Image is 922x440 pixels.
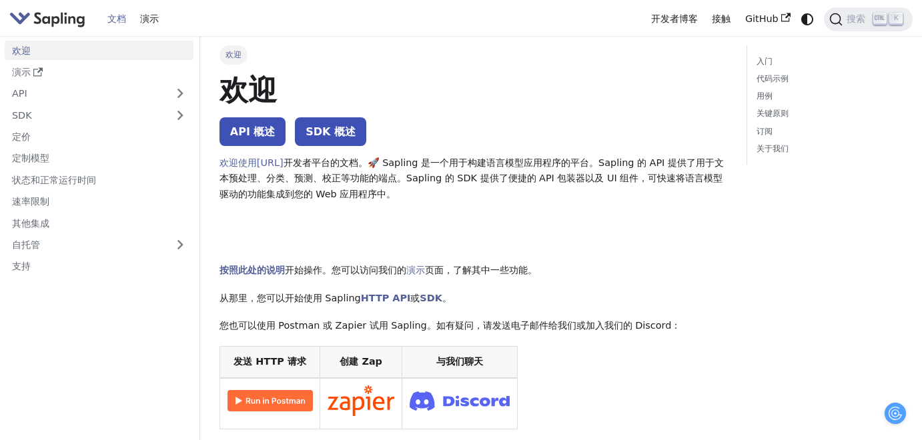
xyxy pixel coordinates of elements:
[745,13,779,24] font: GitHub
[12,175,96,185] font: 状态和正常运行时间
[340,356,382,367] font: 创建 Zap
[757,74,789,83] font: 代码示例
[5,84,167,103] a: API
[651,13,698,24] font: 开发者博客
[219,320,681,331] font: 您也可以使用 Postman 或 Zapier 试用 Sapling。如有疑问，请发送电子邮件给我们或加入我们的 Discord：
[420,293,442,303] a: SDK
[5,213,193,233] a: 其他集成
[219,265,285,275] a: 按照此处的说明
[5,63,193,82] a: 演示
[425,265,528,275] font: 页面，了解其中一些功能
[5,257,193,276] a: 支持
[410,387,510,415] img: 加入 Discord
[230,125,276,138] font: API 概述
[5,192,193,211] a: 速率限制
[12,239,40,250] font: 自托管
[12,88,27,99] font: API
[406,265,425,275] a: 演示
[219,45,727,64] nav: 面包屑
[5,149,193,168] a: 定制模型
[5,105,167,125] a: SDK
[757,107,898,120] a: 关键原则
[12,196,49,207] font: 速率限制
[757,57,773,66] font: 入门
[757,90,898,103] a: 用例
[295,117,366,146] a: SDK 概述
[219,293,361,303] font: 从那里，您可以开始使用 Sapling
[757,109,789,118] font: 关键原则
[644,9,705,29] a: 开发者博客
[12,261,31,271] font: 支持
[757,55,898,68] a: 入门
[12,67,31,77] font: 演示
[889,13,903,25] kbd: K
[306,125,356,138] font: SDK 概述
[436,356,483,367] font: 与我们聊天
[528,265,537,275] font: 。
[712,13,731,24] font: 接触
[705,9,738,29] a: 接触
[328,385,394,416] img: 在 Zapier 中连接
[12,110,32,121] font: SDK
[757,144,789,153] font: 关于我们
[824,7,913,31] button: 搜索 (Ctrl+K)
[5,127,193,147] a: 定价
[847,13,865,24] font: 搜索
[442,293,452,303] font: 。
[797,9,817,29] button: 在暗模式和亮模式之间切换（当前为系统模式）
[12,45,31,56] font: 欢迎
[219,157,724,200] font: 。🚀 Sapling 是一个用于构建语言模型应用程序的平台。Sapling 的 API 提供了用于文本预处理、分类、预测、校正等功能的端点。Sapling 的 SDK 提供了便捷的 API 包装...
[107,13,126,24] font: 文档
[757,143,898,155] a: 关于我们
[219,117,286,146] a: API 概述
[361,293,411,303] a: HTTP API
[140,13,159,24] font: 演示
[5,170,193,189] a: 状态和正常运行时间
[284,157,358,168] font: 开发者平台的文档
[410,293,420,303] font: 或
[5,235,193,255] a: 自托管
[133,9,166,29] a: 演示
[234,356,306,367] font: 发送 HTTP 请求
[227,390,313,411] img: 在 Postman 中运行
[12,153,49,163] font: 定制模型
[219,73,277,107] font: 欢迎
[167,84,193,103] button: 展开侧边栏类别“API”
[219,157,284,168] a: 欢迎使用[URL]
[9,9,85,29] img: Sapling.ai
[757,127,773,136] font: 订阅
[12,131,31,142] font: 定价
[100,9,133,29] a: 文档
[9,9,90,29] a: Sapling.ai
[757,125,898,138] a: 订阅
[225,50,242,59] font: 欢迎
[738,9,797,29] a: GitHub
[285,265,406,275] font: 开始操作。您可以访问我们的
[757,73,898,85] a: 代码示例
[757,91,773,101] font: 用例
[167,105,193,125] button: 展开侧边栏类别“SDK”
[12,218,49,229] font: 其他集成
[5,41,193,60] a: 欢迎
